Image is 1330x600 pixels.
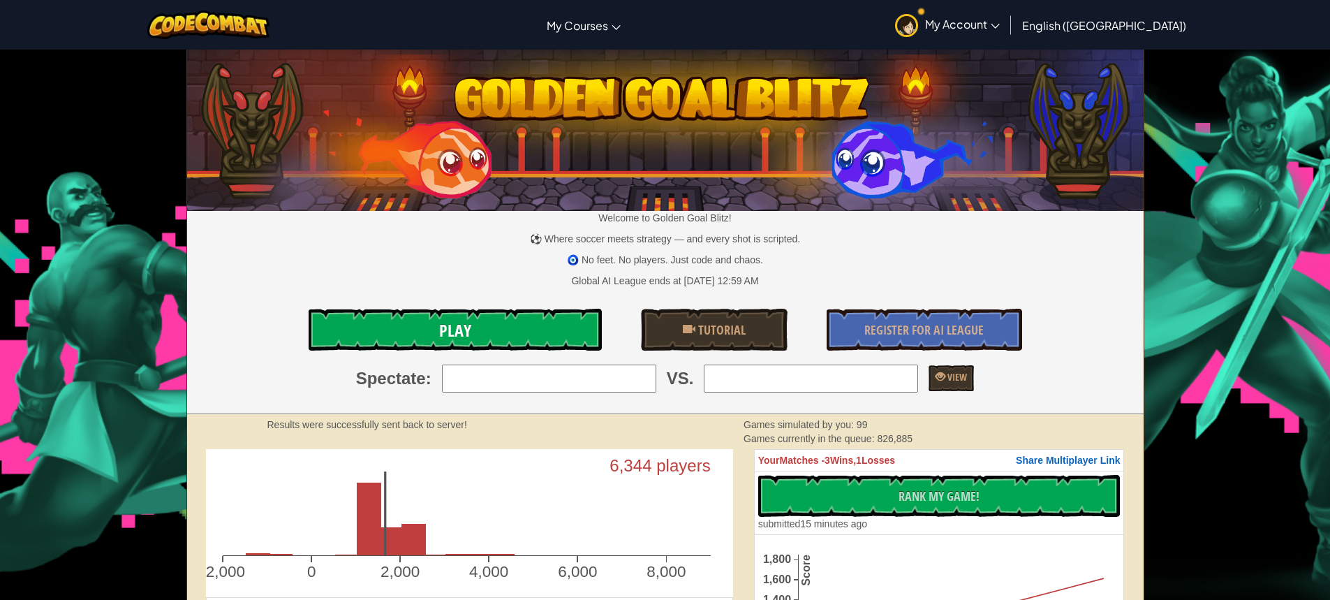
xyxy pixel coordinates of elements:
[758,475,1121,517] button: Rank My Game!
[267,419,467,430] strong: Results were successfully sent back to server!
[827,309,1022,351] a: Register for AI League
[763,573,791,585] text: 1,600
[469,563,508,580] text: 4,000
[609,456,711,475] text: 6,344 players
[380,563,420,580] text: 2,000
[558,563,597,580] text: 6,000
[187,253,1144,267] p: 🧿 No feet. No players. Just code and chaos.
[877,433,912,444] span: 826,885
[439,319,471,342] span: Play
[187,44,1144,211] img: Golden Goal
[799,555,812,586] text: Score
[426,367,431,390] span: :
[187,211,1144,225] p: Welcome to Golden Goal Blitz!
[925,17,1000,31] span: My Account
[744,433,877,444] span: Games currently in the queue:
[571,274,758,288] div: Global AI League ends at [DATE] 12:59 AM
[187,232,1144,246] p: ⚽ Where soccer meets strategy — and every shot is scripted.
[547,18,608,33] span: My Courses
[1022,18,1186,33] span: English ([GEOGRAPHIC_DATA])
[758,455,780,466] span: Your
[646,563,686,580] text: 8,000
[641,309,788,351] a: Tutorial
[945,370,967,383] span: View
[1015,6,1193,44] a: English ([GEOGRAPHIC_DATA])
[830,455,856,466] span: Wins,
[864,321,984,339] span: Register for AI League
[147,10,269,39] img: CodeCombat logo
[758,517,867,531] div: 15 minutes ago
[695,321,746,339] span: Tutorial
[895,14,918,37] img: avatar
[899,488,980,505] span: Rank My Game!
[200,563,245,580] text: -2,000
[754,450,1124,471] th: 3 1
[780,455,825,466] span: Matches -
[857,419,868,430] span: 99
[744,419,857,430] span: Games simulated by you:
[306,563,316,580] text: 0
[356,367,426,390] span: Spectate
[862,455,895,466] span: Losses
[540,6,628,44] a: My Courses
[1016,455,1120,466] span: Share Multiplayer Link
[763,553,791,565] text: 1,800
[888,3,1007,47] a: My Account
[758,518,801,529] span: submitted
[667,367,694,390] span: VS.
